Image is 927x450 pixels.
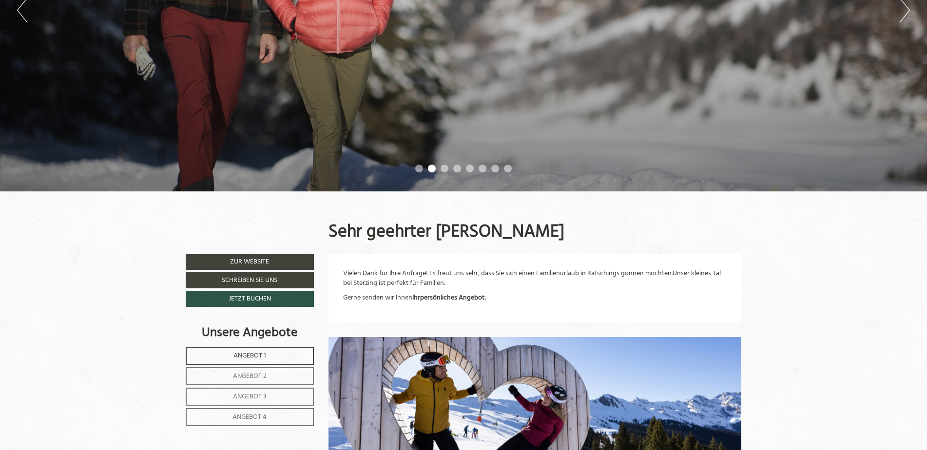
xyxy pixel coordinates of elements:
[343,269,727,288] p: Vielen Dank für Ihre Anfrage! Es freut uns sehr, dass Sie sich einen Familienurlaub in Ratschings...
[186,272,314,288] a: Schreiben Sie uns
[233,371,267,382] span: Angebot 2
[233,350,266,361] span: Angebot 1
[232,412,267,423] span: Angebot 4
[15,28,134,35] div: Berghotel Ratschings
[331,258,384,274] button: Senden
[186,291,314,307] a: Jetzt buchen
[343,292,420,303] span: Gerne senden wir Ihnen
[420,292,486,303] span: persönliches Angebot:
[186,254,314,270] a: Zur Website
[233,391,267,402] span: Angebot 3
[343,268,721,289] span: Unser kleines Tal bei Sterzing ist perfekt für Familien.
[15,44,134,50] small: 16:07
[412,292,420,303] strong: Ihr
[7,26,138,52] div: Guten Tag, wie können wir Ihnen helfen?
[186,324,314,342] div: Unsere Angebote
[328,223,564,243] h1: Sehr geehrter [PERSON_NAME]
[176,7,208,22] div: [DATE]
